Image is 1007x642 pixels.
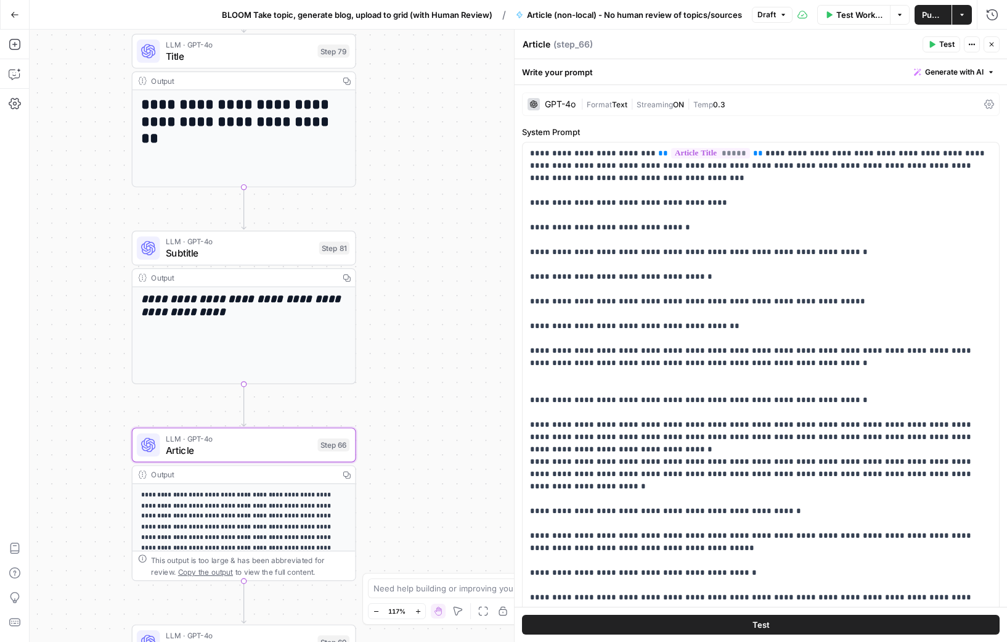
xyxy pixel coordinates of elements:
div: Step 81 [319,242,349,255]
span: Test [939,39,955,50]
div: Step 79 [317,44,349,57]
button: Draft [752,7,793,23]
g: Edge from step_79 to step_81 [242,187,246,229]
span: | [627,97,637,110]
span: Test [752,619,770,631]
label: System Prompt [522,126,1000,138]
div: Output [151,469,333,480]
span: LLM · GPT-4o [166,39,312,51]
textarea: Article [523,38,550,51]
span: Temp [693,100,713,109]
button: Test Workflow [817,5,890,25]
span: | [684,97,693,110]
button: Generate with AI [909,64,1000,80]
span: Article (non-local) - No human review of topics/sources [527,9,742,21]
button: BLOOM Take topic, generate blog, upload to grid (with Human Review) [214,5,500,25]
span: Publish [922,9,944,21]
div: Step 66 [317,438,349,451]
span: 117% [388,606,406,616]
span: / [502,7,506,22]
div: Output [151,75,333,87]
span: ON [673,100,684,109]
span: Test Workflow [836,9,883,21]
button: Publish [915,5,952,25]
g: Edge from step_66 to step_69 [242,581,246,623]
button: Article (non-local) - No human review of topics/sources [508,5,749,25]
span: LLM · GPT-4o [166,433,312,445]
span: Copy the output [178,567,233,576]
span: Subtitle [166,246,313,260]
button: Test [522,615,1000,635]
div: This output is too large & has been abbreviated for review. to view the full content. [151,554,349,578]
div: GPT-4o [545,100,576,109]
button: Test [923,36,960,52]
span: BLOOM Take topic, generate blog, upload to grid (with Human Review) [222,9,492,21]
span: Text [612,100,627,109]
span: 0.3 [713,100,725,109]
span: ( step_66 ) [553,38,593,51]
span: Streaming [637,100,673,109]
span: Format [587,100,612,109]
span: Draft [757,9,776,20]
div: Output [151,272,333,284]
span: LLM · GPT-4o [166,236,313,247]
span: | [581,97,587,110]
g: Edge from step_81 to step_66 [242,384,246,426]
span: LLM · GPT-4o [166,630,312,641]
span: Title [166,49,312,63]
span: Article [166,443,312,457]
span: Generate with AI [925,67,984,78]
div: Write your prompt [515,59,1007,84]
